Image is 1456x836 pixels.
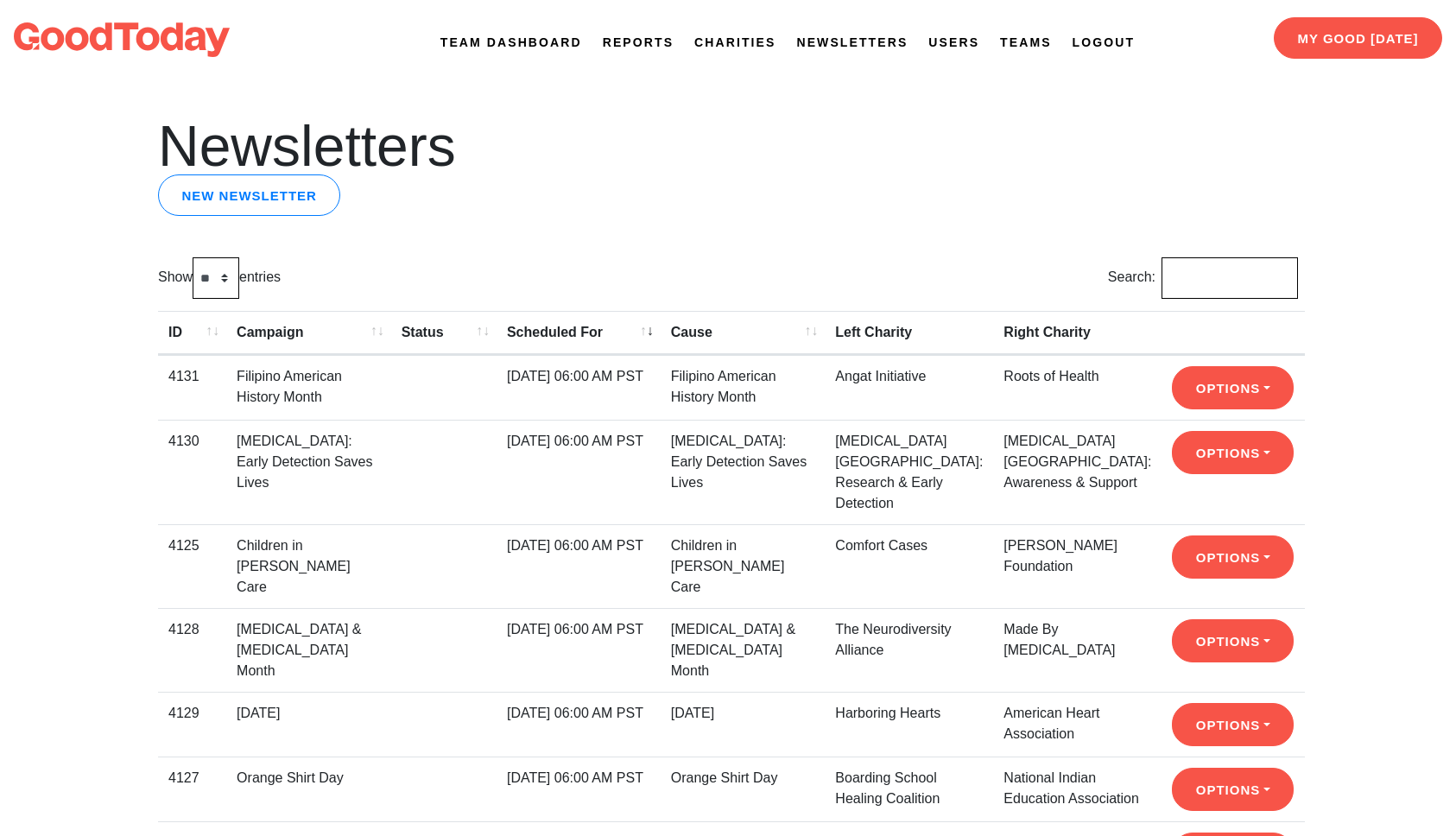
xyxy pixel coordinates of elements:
td: 4130 [158,420,226,524]
td: Filipino American History Month [226,355,391,420]
button: Options [1172,703,1294,746]
td: [MEDICAL_DATA]: Early Detection Saves Lives [661,420,826,524]
td: 4129 [158,692,226,757]
td: 4128 [158,608,226,692]
td: 4125 [158,524,226,608]
td: Orange Shirt Day [226,757,391,821]
a: Logout [1073,34,1135,52]
a: Harboring Hearts [835,706,940,720]
button: Options [1172,535,1294,579]
a: Made By [MEDICAL_DATA] [1003,622,1115,657]
td: [DATE] 06:00 AM PST [497,524,661,608]
td: Filipino American History Month [661,355,826,420]
td: [MEDICAL_DATA] & [MEDICAL_DATA] Month [226,608,391,692]
a: Users [928,34,979,52]
a: Comfort Cases [835,538,927,553]
td: [DATE] [226,692,391,757]
td: 4127 [158,757,226,821]
label: Show entries [158,257,281,299]
th: Campaign: activate to sort column ascending [226,311,391,355]
td: [DATE] 06:00 AM PST [497,355,661,420]
a: Teams [1000,34,1052,52]
button: Options [1172,431,1294,474]
a: American Heart Association [1003,706,1099,741]
a: The Neurodiversity Alliance [835,622,951,657]
a: [PERSON_NAME] Foundation [1003,538,1117,573]
td: [DATE] 06:00 AM PST [497,420,661,524]
a: Angat Initiative [835,369,926,383]
a: New newsletter [158,174,340,216]
td: [DATE] 06:00 AM PST [497,757,661,821]
td: [DATE] 06:00 AM PST [497,692,661,757]
a: National Indian Education Association [1003,770,1139,806]
button: Options [1172,619,1294,662]
a: Newsletters [796,34,908,52]
label: Search: [1108,257,1298,299]
a: Boarding School Healing Coalition [835,770,940,806]
th: Left Charity [825,311,993,355]
th: Scheduled For: activate to sort column ascending [497,311,661,355]
td: Children in [PERSON_NAME] Care [661,524,826,608]
td: Children in [PERSON_NAME] Care [226,524,391,608]
a: Reports [603,34,674,52]
td: Orange Shirt Day [661,757,826,821]
td: [MEDICAL_DATA]: Early Detection Saves Lives [226,420,391,524]
a: My Good [DATE] [1274,17,1442,59]
input: Search: [1162,257,1298,299]
th: Cause: activate to sort column ascending [661,311,826,355]
a: Team Dashboard [440,34,582,52]
td: [MEDICAL_DATA] & [MEDICAL_DATA] Month [661,608,826,692]
select: Showentries [193,257,239,299]
th: ID: activate to sort column ascending [158,311,226,355]
a: [MEDICAL_DATA] [GEOGRAPHIC_DATA]: Awareness & Support [1003,434,1151,490]
a: Charities [694,34,775,52]
td: [DATE] [661,692,826,757]
td: 4131 [158,355,226,420]
th: Right Charity [993,311,1162,355]
img: logo-dark-da6b47b19159aada33782b937e4e11ca563a98e0ec6b0b8896e274de7198bfd4.svg [14,22,230,57]
a: [MEDICAL_DATA] [GEOGRAPHIC_DATA]: Research & Early Detection [835,434,983,510]
td: [DATE] 06:00 AM PST [497,608,661,692]
button: Options [1172,366,1294,409]
h1: Newsletters [158,117,1298,174]
a: Roots of Health [1003,369,1098,383]
th: Status: activate to sort column ascending [391,311,497,355]
button: Options [1172,768,1294,811]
